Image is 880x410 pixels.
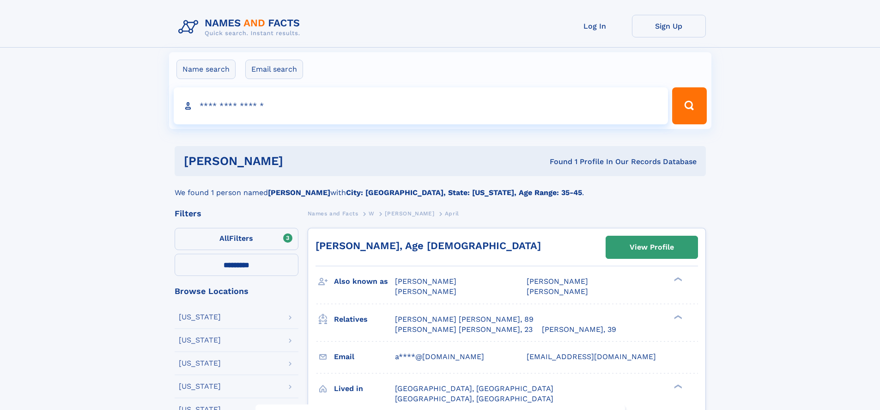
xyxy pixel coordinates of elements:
[606,236,698,258] a: View Profile
[395,277,456,286] span: [PERSON_NAME]
[630,237,674,258] div: View Profile
[179,337,221,344] div: [US_STATE]
[395,287,456,296] span: [PERSON_NAME]
[672,383,683,389] div: ❯
[395,384,553,393] span: [GEOGRAPHIC_DATA], [GEOGRAPHIC_DATA]
[632,15,706,37] a: Sign Up
[369,208,375,219] a: W
[179,313,221,321] div: [US_STATE]
[395,324,533,335] a: [PERSON_NAME] [PERSON_NAME], 23
[385,208,434,219] a: [PERSON_NAME]
[334,381,395,397] h3: Lived in
[672,314,683,320] div: ❯
[334,274,395,289] h3: Also known as
[416,157,697,167] div: Found 1 Profile In Our Records Database
[175,209,298,218] div: Filters
[385,210,434,217] span: [PERSON_NAME]
[334,312,395,327] h3: Relatives
[346,188,582,197] b: City: [GEOGRAPHIC_DATA], State: [US_STATE], Age Range: 35-45
[316,240,541,251] a: [PERSON_NAME], Age [DEMOGRAPHIC_DATA]
[334,349,395,365] h3: Email
[174,87,668,124] input: search input
[176,60,236,79] label: Name search
[245,60,303,79] label: Email search
[527,277,588,286] span: [PERSON_NAME]
[179,360,221,367] div: [US_STATE]
[268,188,330,197] b: [PERSON_NAME]
[184,155,417,167] h1: [PERSON_NAME]
[542,324,616,335] a: [PERSON_NAME], 39
[175,176,706,198] div: We found 1 person named with .
[527,352,656,361] span: [EMAIL_ADDRESS][DOMAIN_NAME]
[395,314,534,324] a: [PERSON_NAME] [PERSON_NAME], 89
[369,210,375,217] span: W
[179,383,221,390] div: [US_STATE]
[558,15,632,37] a: Log In
[395,394,553,403] span: [GEOGRAPHIC_DATA], [GEOGRAPHIC_DATA]
[672,87,706,124] button: Search Button
[308,208,358,219] a: Names and Facts
[527,287,588,296] span: [PERSON_NAME]
[219,234,229,243] span: All
[175,15,308,40] img: Logo Names and Facts
[175,287,298,295] div: Browse Locations
[672,276,683,282] div: ❯
[175,228,298,250] label: Filters
[445,210,459,217] span: April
